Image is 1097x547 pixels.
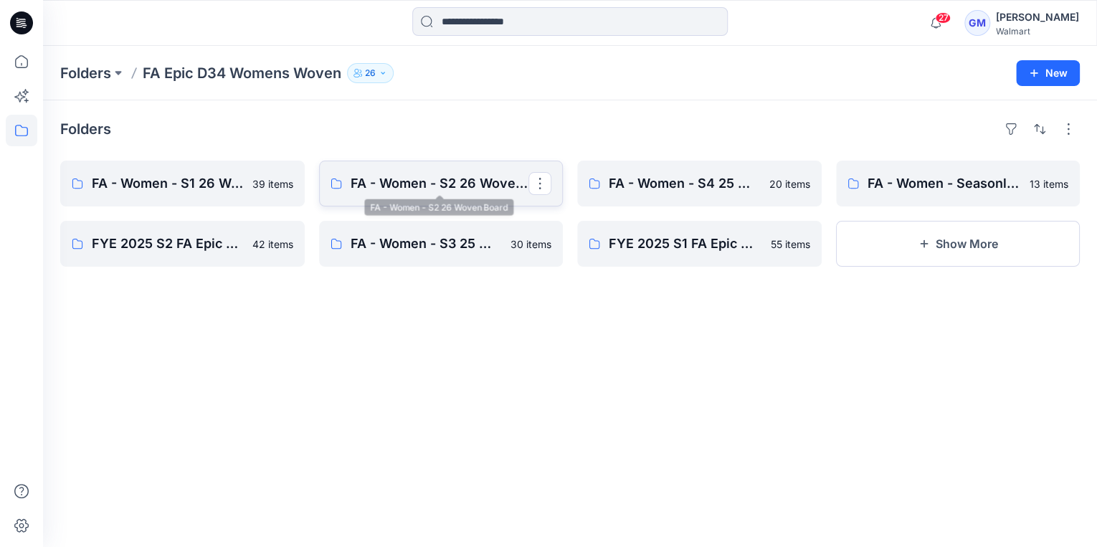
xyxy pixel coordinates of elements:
[609,234,762,254] p: FYE 2025 S1 FA Epic Womens Woven Board
[92,173,244,194] p: FA - Women - S1 26 Woven Board
[836,221,1081,267] button: Show More
[60,221,305,267] a: FYE 2025 S2 FA Epic Womens Woven Board42 items
[577,161,822,206] a: FA - Women - S4 25 Woven Board20 items
[771,237,810,252] p: 55 items
[964,10,990,36] div: GM
[252,237,293,252] p: 42 items
[252,176,293,191] p: 39 items
[351,234,503,254] p: FA - Women - S3 25 Woven Board
[1030,176,1068,191] p: 13 items
[510,237,551,252] p: 30 items
[60,161,305,206] a: FA - Women - S1 26 Woven Board39 items
[996,9,1079,26] div: [PERSON_NAME]
[868,173,1022,194] p: FA - Women - Seasonless Denim Board
[319,161,564,206] a: FA - Women - S2 26 Woven Board
[609,173,761,194] p: FA - Women - S4 25 Woven Board
[143,63,341,83] p: FA Epic D34 Womens Woven
[347,63,394,83] button: 26
[996,26,1079,37] div: Walmart
[577,221,822,267] a: FYE 2025 S1 FA Epic Womens Woven Board55 items
[351,173,529,194] p: FA - Women - S2 26 Woven Board
[1016,60,1080,86] button: New
[935,12,951,24] span: 27
[836,161,1081,206] a: FA - Women - Seasonless Denim Board13 items
[769,176,810,191] p: 20 items
[365,65,376,81] p: 26
[92,234,244,254] p: FYE 2025 S2 FA Epic Womens Woven Board
[60,120,111,138] h4: Folders
[60,63,111,83] a: Folders
[319,221,564,267] a: FA - Women - S3 25 Woven Board30 items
